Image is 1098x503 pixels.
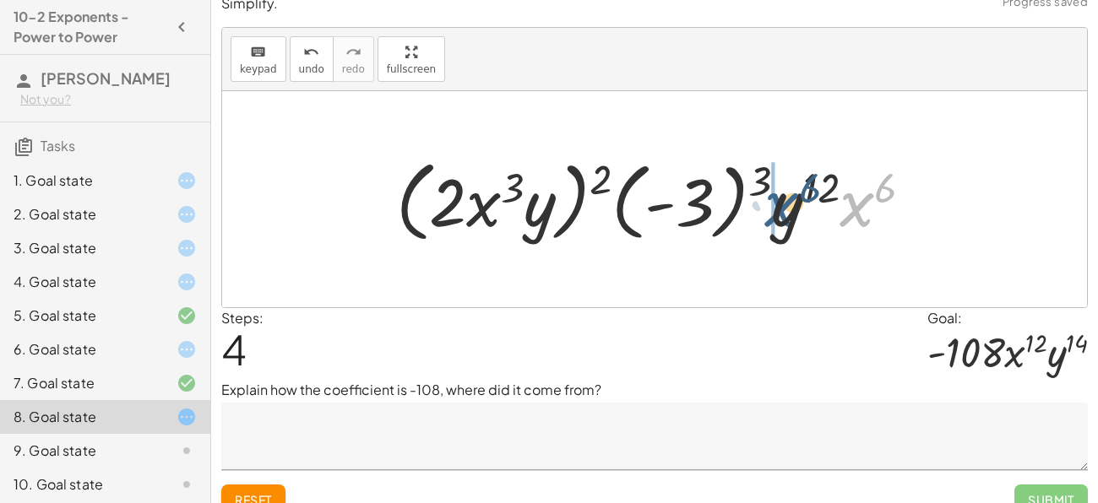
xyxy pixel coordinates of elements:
[387,63,436,75] span: fullscreen
[221,323,247,375] span: 4
[231,36,286,82] button: keyboardkeypad
[378,36,445,82] button: fullscreen
[177,373,197,393] i: Task finished and correct.
[14,7,166,47] h4: 10-2 Exponents - Power to Power
[14,441,149,461] div: 9. Goal state
[333,36,374,82] button: redoredo
[14,339,149,360] div: 6. Goal state
[240,63,277,75] span: keypad
[177,272,197,292] i: Task started.
[41,68,171,88] span: [PERSON_NAME]
[177,407,197,427] i: Task started.
[41,137,75,154] span: Tasks
[345,42,361,62] i: redo
[927,308,1088,328] div: Goal:
[177,306,197,326] i: Task finished and correct.
[290,36,334,82] button: undoundo
[221,309,264,327] label: Steps:
[177,474,197,495] i: Task not started.
[14,373,149,393] div: 7. Goal state
[177,339,197,360] i: Task started.
[14,170,149,191] div: 1. Goal state
[177,204,197,224] i: Task started.
[14,306,149,326] div: 5. Goal state
[20,91,197,108] div: Not you?
[177,238,197,258] i: Task started.
[177,170,197,191] i: Task started.
[14,238,149,258] div: 3. Goal state
[14,272,149,292] div: 4. Goal state
[299,63,324,75] span: undo
[177,441,197,461] i: Task not started.
[14,407,149,427] div: 8. Goal state
[221,380,1088,400] p: Explain how the coefficient is -108, where did it come from?
[14,204,149,224] div: 2. Goal state
[303,42,319,62] i: undo
[14,474,149,495] div: 10. Goal state
[342,63,365,75] span: redo
[250,42,266,62] i: keyboard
